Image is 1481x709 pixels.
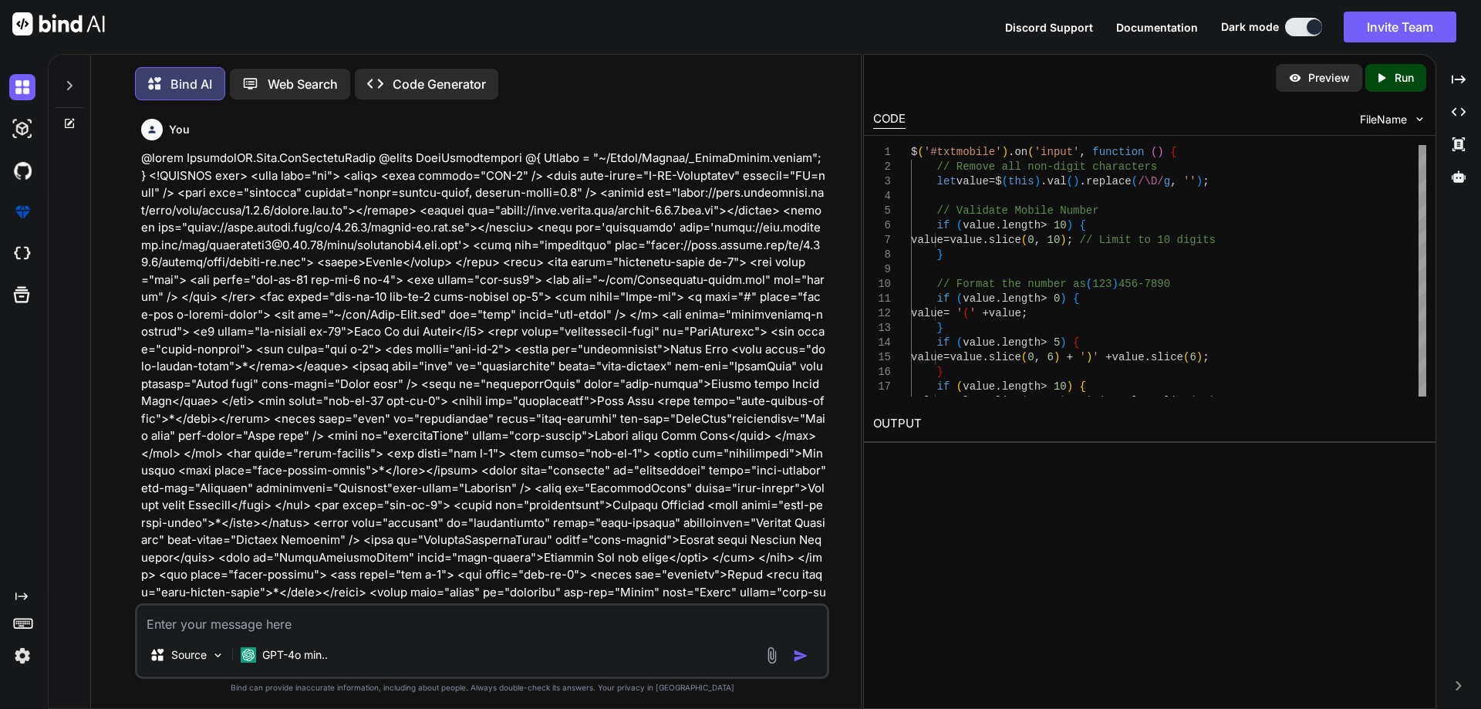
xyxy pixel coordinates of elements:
[873,218,891,233] div: 6
[995,380,1001,393] span: .
[793,648,808,663] img: icon
[1189,395,1196,407] span: (
[911,351,943,363] span: value
[873,277,891,292] div: 10
[169,122,190,137] h6: You
[936,175,956,187] span: let
[1041,219,1047,231] span: >
[943,234,950,246] span: =
[1112,278,1118,290] span: )
[9,241,35,267] img: cloudideIcon
[864,406,1435,442] h2: OUTPUT
[1060,336,1066,349] span: )
[1085,278,1091,290] span: (
[9,74,35,100] img: darkChat
[1163,175,1169,187] span: g
[995,219,1001,231] span: .
[1001,146,1007,158] span: )
[1209,395,1215,407] span: )
[873,174,891,189] div: 3
[936,278,1085,290] span: // Format the number as
[1066,219,1072,231] span: )
[911,307,943,319] span: value
[963,292,995,305] span: value
[1079,351,1085,363] span: '
[1060,395,1066,407] span: )
[1183,175,1196,187] span: ''
[936,336,950,349] span: if
[982,395,988,407] span: .
[936,292,950,305] span: if
[1079,380,1085,393] span: {
[982,234,988,246] span: .
[956,307,962,319] span: '
[873,365,891,380] div: 16
[1360,112,1407,127] span: FileName
[936,219,950,231] span: if
[873,145,891,160] div: 1
[1116,19,1198,35] button: Documentation
[1092,146,1144,158] span: function
[393,75,486,93] p: Code Generator
[1413,113,1426,126] img: chevron down
[1041,380,1047,393] span: >
[873,189,891,204] div: 4
[1138,175,1164,187] span: /\D/
[989,307,1021,319] span: value
[1395,70,1414,86] p: Run
[1151,351,1183,363] span: slice
[1157,146,1163,158] span: )
[1079,219,1085,231] span: {
[988,395,1021,407] span: slice
[9,643,35,669] img: settings
[1144,351,1150,363] span: .
[873,321,891,336] div: 13
[1086,175,1132,187] span: replace
[988,351,1021,363] span: slice
[1008,146,1014,158] span: .
[923,146,1001,158] span: '#txtmobile'
[1118,278,1170,290] span: 456-7890
[1005,21,1093,34] span: Discord Support
[936,204,1098,217] span: // Validate Mobile Number
[9,157,35,184] img: githubDark
[956,336,962,349] span: (
[943,395,950,407] span: =
[963,307,969,319] span: (
[1047,234,1060,246] span: 10
[1183,351,1189,363] span: (
[1034,395,1040,407] span: ,
[1216,395,1222,407] span: ;
[1073,395,1079,407] span: +
[1034,351,1040,363] span: ,
[956,380,962,393] span: (
[1116,21,1198,34] span: Documentation
[1054,351,1060,363] span: )
[1112,395,1118,407] span: +
[1021,395,1027,407] span: (
[1151,395,1157,407] span: .
[1196,175,1202,187] span: )
[1001,380,1040,393] span: length
[1027,395,1034,407] span: 0
[9,199,35,225] img: premium
[1157,395,1189,407] span: slice
[950,351,982,363] span: value
[873,306,891,321] div: 12
[1151,146,1157,158] span: (
[9,116,35,142] img: darkAi-studio
[873,110,906,129] div: CODE
[963,336,995,349] span: value
[943,307,950,319] span: =
[988,234,1021,246] span: slice
[873,394,891,409] div: 18
[1079,146,1085,158] span: ,
[268,75,338,93] p: Web Search
[1092,278,1112,290] span: 123
[950,234,982,246] span: value
[982,351,988,363] span: .
[1027,146,1034,158] span: (
[936,160,1157,173] span: // Remove all non-digit characters
[1047,351,1053,363] span: 6
[936,248,943,261] span: }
